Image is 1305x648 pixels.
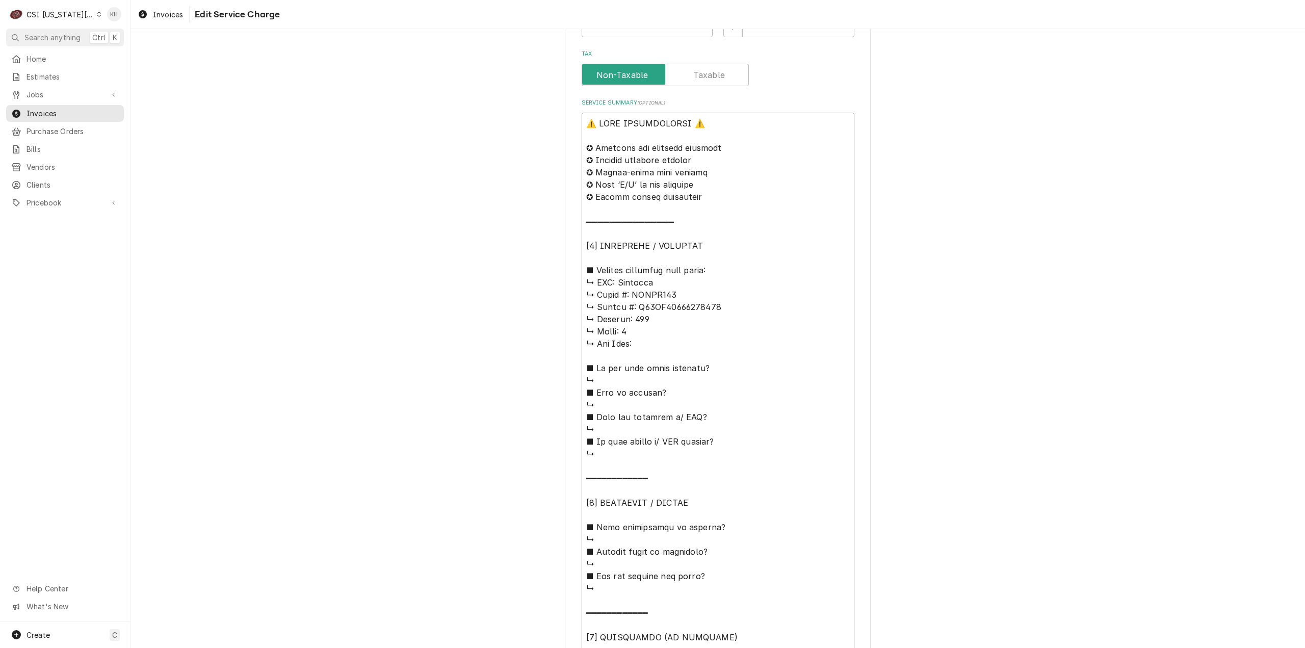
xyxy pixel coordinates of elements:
[6,50,124,67] a: Home
[134,6,187,23] a: Invoices
[27,179,119,190] span: Clients
[6,194,124,211] a: Go to Pricebook
[27,144,119,154] span: Bills
[582,50,854,86] div: Tax
[27,108,119,119] span: Invoices
[6,86,124,103] a: Go to Jobs
[27,583,118,594] span: Help Center
[27,71,119,82] span: Estimates
[112,630,117,640] span: C
[6,141,124,158] a: Bills
[6,29,124,46] button: Search anythingCtrlK
[9,7,23,21] div: CSI Kansas City's Avatar
[153,9,183,20] span: Invoices
[637,100,666,106] span: ( optional )
[6,159,124,175] a: Vendors
[92,32,106,43] span: Ctrl
[6,580,124,597] a: Go to Help Center
[27,197,103,208] span: Pricebook
[6,105,124,122] a: Invoices
[27,601,118,612] span: What's New
[6,176,124,193] a: Clients
[9,7,23,21] div: C
[582,50,854,58] label: Tax
[27,126,119,137] span: Purchase Orders
[6,598,124,615] a: Go to What's New
[27,89,103,100] span: Jobs
[107,7,121,21] div: KH
[582,99,854,107] label: Service Summary
[27,9,94,20] div: CSI [US_STATE][GEOGRAPHIC_DATA]
[27,162,119,172] span: Vendors
[192,8,280,21] span: Edit Service Charge
[6,123,124,140] a: Purchase Orders
[107,7,121,21] div: Kelsey Hetlage's Avatar
[24,32,81,43] span: Search anything
[113,32,117,43] span: K
[27,54,119,64] span: Home
[6,68,124,85] a: Estimates
[27,631,50,639] span: Create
